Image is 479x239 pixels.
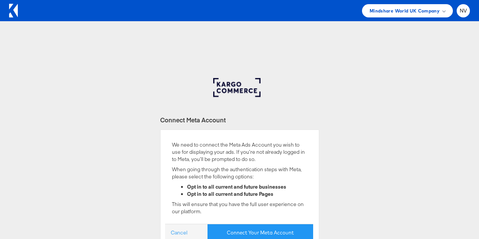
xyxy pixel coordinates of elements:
[187,191,273,197] strong: Opt in to all current and future Pages
[172,141,307,162] p: We need to connect the Meta Ads Account you wish to use for displaying your ads. If you’re not al...
[160,116,319,124] div: Connect Meta Account
[187,183,286,190] strong: Opt in to all current and future businesses
[172,166,307,180] p: When going through the authentication steps with Meta, please select the following options:
[171,229,187,236] a: Cancel
[172,201,307,215] p: This will ensure that you have the full user experience on our platform.
[370,7,440,15] span: Mindshare World UK Company
[460,8,467,13] span: NV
